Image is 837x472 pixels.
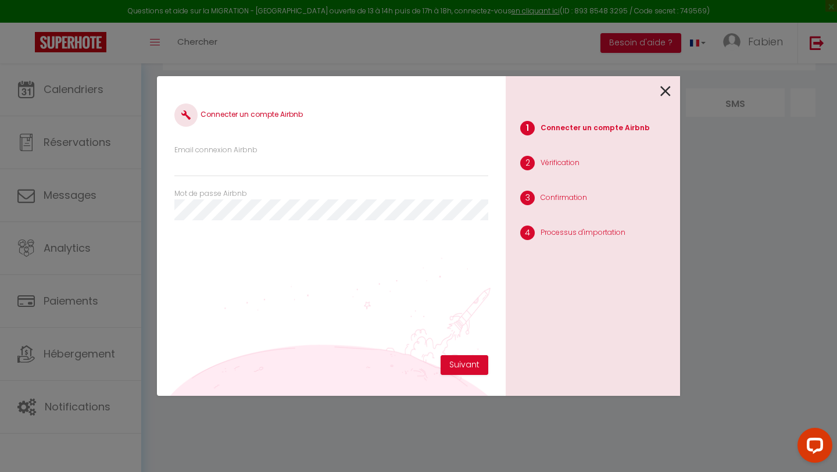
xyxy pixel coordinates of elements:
[174,188,247,199] label: Mot de passe Airbnb
[441,355,488,375] button: Suivant
[506,150,680,179] li: Vérification
[174,103,488,127] h4: Connecter un compte Airbnb
[506,115,680,144] li: Connecter un compte Airbnb
[174,145,257,156] label: Email connexion Airbnb
[520,191,535,205] span: 3
[506,185,680,214] li: Confirmation
[520,156,535,170] span: 2
[506,220,680,249] li: Processus d'importation
[520,226,535,240] span: 4
[788,423,837,472] iframe: LiveChat chat widget
[520,121,535,135] span: 1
